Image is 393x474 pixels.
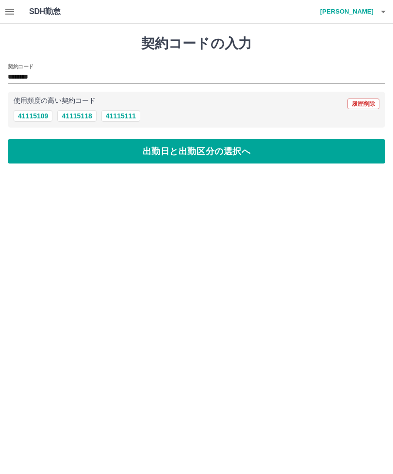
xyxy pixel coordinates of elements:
[8,139,385,163] button: 出勤日と出勤区分の選択へ
[57,110,96,122] button: 41115118
[8,63,33,70] h2: 契約コード
[14,98,96,104] p: 使用頻度の高い契約コード
[101,110,140,122] button: 41115111
[8,35,385,52] h1: 契約コードの入力
[347,98,379,109] button: 履歴削除
[14,110,52,122] button: 41115109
